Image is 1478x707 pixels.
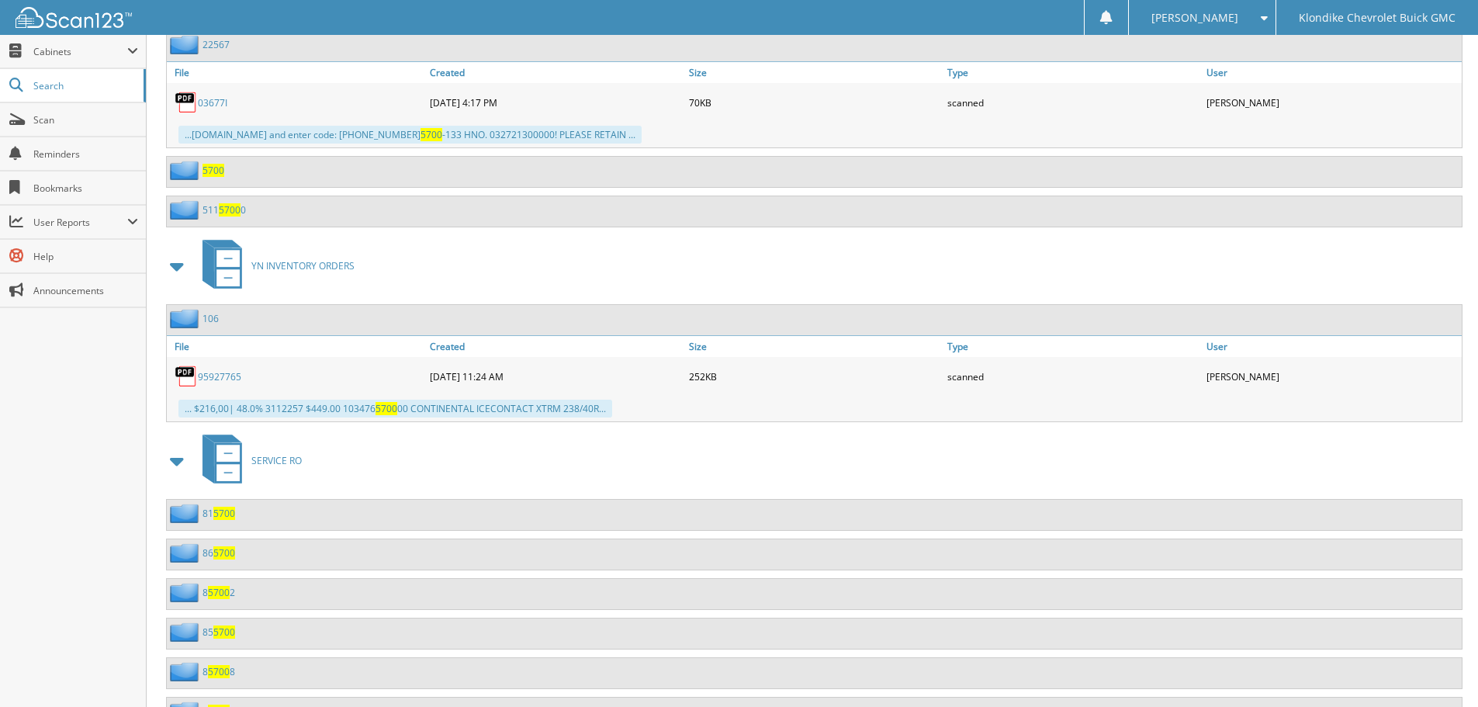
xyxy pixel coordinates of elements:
img: folder2.png [170,200,202,220]
img: folder2.png [170,543,202,563]
a: Size [685,62,944,83]
span: Help [33,250,138,263]
a: File [167,62,426,83]
span: Announcements [33,284,138,297]
div: [PERSON_NAME] [1203,87,1462,118]
img: folder2.png [170,309,202,328]
img: folder2.png [170,35,202,54]
span: 5700 [219,203,241,217]
a: 865700 [202,546,235,560]
div: [DATE] 11:24 AM [426,361,685,392]
img: scan123-logo-white.svg [16,7,132,28]
a: 857008 [202,665,235,678]
a: Created [426,62,685,83]
span: 5700 [213,626,235,639]
span: 5700 [208,586,230,599]
a: Type [943,62,1203,83]
div: ...[DOMAIN_NAME] and enter code: [PHONE_NUMBER] -133 HNO. 032721300000! PLEASE RETAIN ... [178,126,642,144]
img: folder2.png [170,504,202,523]
div: 70KB [685,87,944,118]
a: Size [685,336,944,357]
div: scanned [943,361,1203,392]
span: User Reports [33,216,127,229]
img: PDF.png [175,91,198,114]
a: User [1203,62,1462,83]
a: 03677I [198,96,227,109]
span: 5700 [208,665,230,678]
div: [PERSON_NAME] [1203,361,1462,392]
div: [DATE] 4:17 PM [426,87,685,118]
img: PDF.png [175,365,198,388]
a: 5700 [202,164,224,177]
a: SERVICE RO [193,430,302,491]
a: Created [426,336,685,357]
a: 106 [202,312,219,325]
img: folder2.png [170,161,202,180]
a: 855700 [202,626,235,639]
a: Type [943,336,1203,357]
a: 857002 [202,586,235,599]
a: YN INVENTORY ORDERS [193,235,355,296]
div: ... $216,00| 48.0% 3112257 $449.00 103476 00 CONTINENTAL ICECONTACT XTRM 238/40R... [178,400,612,418]
span: Bookmarks [33,182,138,195]
span: 5700 [421,128,442,141]
span: 5700 [376,402,397,415]
div: scanned [943,87,1203,118]
span: Klondike Chevrolet Buick GMC [1299,13,1456,23]
a: User [1203,336,1462,357]
a: 22567 [202,38,230,51]
span: Reminders [33,147,138,161]
img: folder2.png [170,583,202,602]
span: 5700 [213,507,235,520]
span: Search [33,79,136,92]
span: Scan [33,113,138,126]
div: 252KB [685,361,944,392]
img: folder2.png [170,662,202,681]
a: 95927765 [198,370,241,383]
span: Cabinets [33,45,127,58]
a: 51157000 [202,203,246,217]
img: folder2.png [170,622,202,642]
a: File [167,336,426,357]
span: YN INVENTORY ORDERS [251,259,355,272]
span: [PERSON_NAME] [1151,13,1238,23]
span: 5700 [213,546,235,560]
a: 815700 [202,507,235,520]
span: SERVICE RO [251,454,302,467]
